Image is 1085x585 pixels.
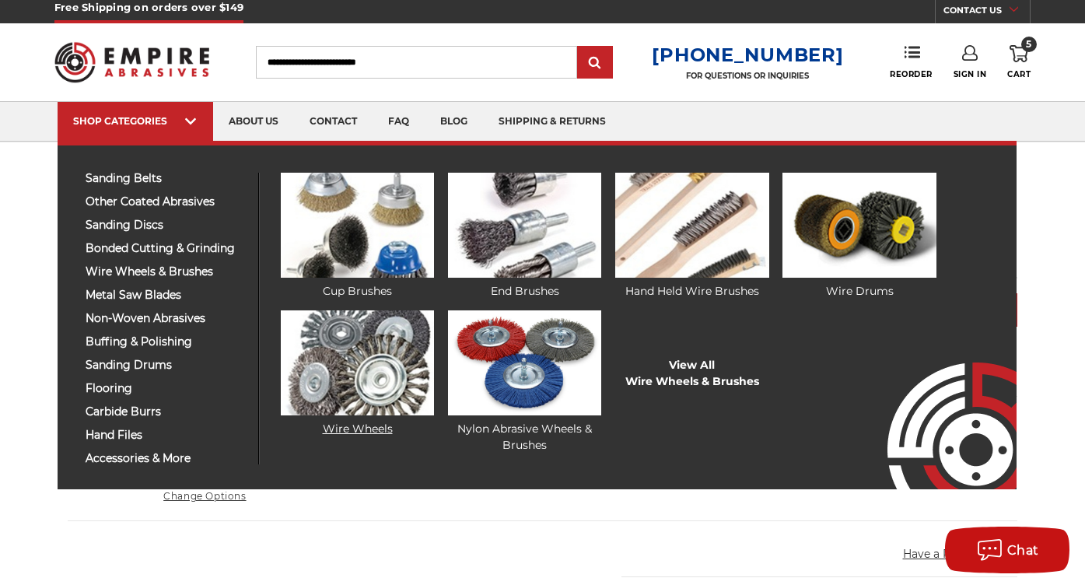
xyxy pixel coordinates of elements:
[281,173,434,278] img: Cup Brushes
[281,173,434,300] a: Cup Brushes
[448,310,601,415] img: Nylon Abrasive Wheels & Brushes
[782,173,936,300] a: Wire Drums
[86,219,247,231] span: sanding discs
[903,546,1017,562] button: Have a Promo Code?
[945,527,1069,573] button: Chat
[782,173,936,278] img: Wire Drums
[954,69,987,79] span: Sign In
[425,102,483,142] a: blog
[1021,37,1037,52] span: 5
[86,266,247,278] span: wire wheels & brushes
[1007,45,1031,79] a: 5 Cart
[448,310,601,454] a: Nylon Abrasive Wheels & Brushes
[281,310,434,437] a: Wire Wheels
[943,2,1030,23] a: CONTACT US
[163,490,246,502] a: Change Options
[652,44,843,66] a: [PHONE_NUMBER]
[86,313,247,324] span: non-woven abrasives
[86,196,247,208] span: other coated abrasives
[615,173,768,300] a: Hand Held Wire Brushes
[86,289,247,301] span: metal saw blades
[1007,543,1039,558] span: Chat
[86,453,247,464] span: accessories & more
[483,102,621,142] a: shipping & returns
[615,173,768,278] img: Hand Held Wire Brushes
[448,173,601,300] a: End Brushes
[1007,69,1031,79] span: Cart
[652,71,843,81] p: FOR QUESTIONS OR INQUIRIES
[213,102,294,142] a: about us
[86,243,247,254] span: bonded cutting & grinding
[86,406,247,418] span: carbide burrs
[890,45,933,79] a: Reorder
[86,383,247,394] span: flooring
[86,173,247,184] span: sanding belts
[448,173,601,278] img: End Brushes
[86,359,247,371] span: sanding drums
[73,115,198,127] div: SHOP CATEGORIES
[86,336,247,348] span: buffing & polishing
[625,357,759,390] a: View AllWire Wheels & Brushes
[373,102,425,142] a: faq
[579,47,611,79] input: Submit
[890,69,933,79] span: Reorder
[54,32,209,93] img: Empire Abrasives
[281,310,434,415] img: Wire Wheels
[294,102,373,142] a: contact
[859,317,1017,489] img: Empire Abrasives Logo Image
[86,429,247,441] span: hand files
